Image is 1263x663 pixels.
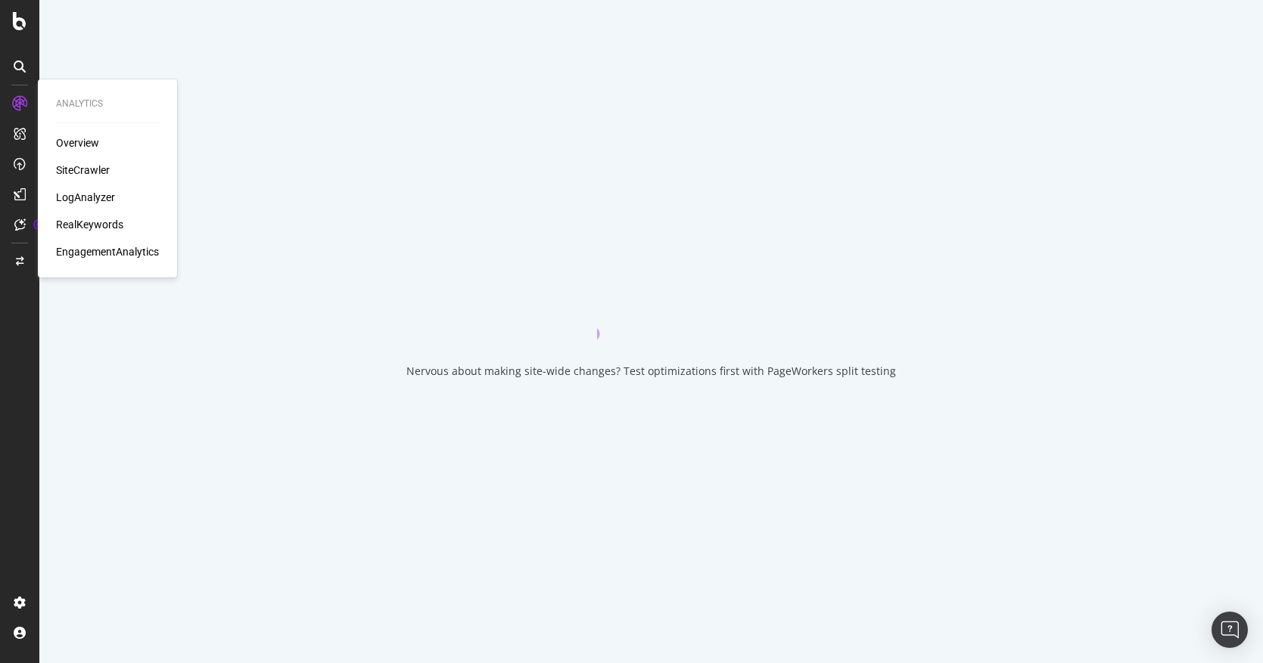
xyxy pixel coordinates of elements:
[597,285,706,339] div: animation
[56,190,115,205] a: LogAnalyzer
[56,98,159,110] div: Analytics
[56,163,110,178] a: SiteCrawler
[32,218,45,231] div: Tooltip anchor
[56,135,99,150] a: Overview
[1212,612,1248,648] div: Open Intercom Messenger
[56,217,123,232] a: RealKeywords
[406,364,896,379] div: Nervous about making site-wide changes? Test optimizations first with PageWorkers split testing
[56,244,159,259] a: EngagementAnalytics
